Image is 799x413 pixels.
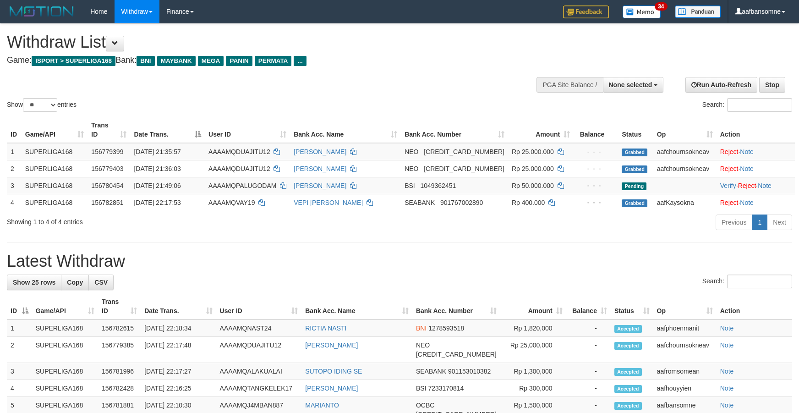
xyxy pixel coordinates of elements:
[512,165,554,172] span: Rp 25.000.000
[22,160,88,177] td: SUPERLIGA168
[130,117,205,143] th: Date Trans.: activate to sort column descending
[603,77,664,93] button: None selected
[7,98,77,112] label: Show entries
[88,275,114,290] a: CSV
[405,165,418,172] span: NEO
[655,2,667,11] span: 34
[614,402,642,410] span: Accepted
[563,6,609,18] img: Feedback.jpg
[32,363,98,380] td: SUPERLIGA168
[22,194,88,211] td: SUPERLIGA168
[7,177,22,194] td: 3
[577,181,614,190] div: - - -
[740,199,754,206] a: Note
[98,337,141,363] td: 156779385
[305,341,358,349] a: [PERSON_NAME]
[94,279,108,286] span: CSV
[294,148,346,155] a: [PERSON_NAME]
[7,293,32,319] th: ID: activate to sort column descending
[428,385,464,392] span: Copy 7233170814 to clipboard
[536,77,602,93] div: PGA Site Balance /
[301,293,412,319] th: Bank Acc. Name: activate to sort column ascending
[702,98,792,112] label: Search:
[566,293,611,319] th: Balance: activate to sort column ascending
[208,165,270,172] span: AAAAMQDUAJITU12
[653,380,717,397] td: aafhouyyien
[675,6,721,18] img: panduan.png
[448,368,491,375] span: Copy 901153010382 to clipboard
[294,56,306,66] span: ...
[137,56,154,66] span: BNI
[205,117,290,143] th: User ID: activate to sort column ascending
[623,6,661,18] img: Button%20Memo.svg
[405,182,415,189] span: BSI
[412,293,500,319] th: Bank Acc. Number: activate to sort column ascending
[7,56,524,65] h4: Game: Bank:
[98,363,141,380] td: 156781996
[614,385,642,393] span: Accepted
[405,148,418,155] span: NEO
[91,182,123,189] span: 156780454
[208,148,270,155] span: AAAAMQDUAJITU12
[566,319,611,337] td: -
[574,117,618,143] th: Balance
[720,182,736,189] a: Verify
[577,198,614,207] div: - - -
[141,380,216,397] td: [DATE] 22:16:25
[611,293,653,319] th: Status: activate to sort column ascending
[208,199,255,206] span: AAAAMQVAY19
[653,363,717,380] td: aafromsomean
[22,143,88,160] td: SUPERLIGA168
[653,319,717,337] td: aafphoenmanit
[7,363,32,380] td: 3
[216,363,302,380] td: AAAAMQALAKUALAI
[141,337,216,363] td: [DATE] 22:17:48
[500,337,566,363] td: Rp 25,000,000
[720,325,734,332] a: Note
[424,165,504,172] span: Copy 5859457140486971 to clipboard
[134,199,181,206] span: [DATE] 22:17:53
[305,368,362,375] a: SUTOPO IDING SE
[622,165,647,173] span: Grabbed
[416,385,427,392] span: BSI
[716,215,752,230] a: Previous
[653,194,717,211] td: aafKaysokna
[767,215,792,230] a: Next
[702,275,792,288] label: Search:
[609,81,652,88] span: None selected
[653,160,717,177] td: aafchournsokneav
[7,143,22,160] td: 1
[622,182,646,190] span: Pending
[614,342,642,350] span: Accepted
[653,117,717,143] th: Op: activate to sort column ascending
[720,368,734,375] a: Note
[32,337,98,363] td: SUPERLIGA168
[717,194,795,211] td: ·
[428,325,464,332] span: Copy 1278593518 to clipboard
[7,337,32,363] td: 2
[7,194,22,211] td: 4
[416,341,430,349] span: NEO
[22,117,88,143] th: Game/API: activate to sort column ascending
[7,252,792,270] h1: Latest Withdraw
[717,117,795,143] th: Action
[740,148,754,155] a: Note
[577,164,614,173] div: - - -
[500,319,566,337] td: Rp 1,820,000
[157,56,196,66] span: MAYBANK
[7,275,61,290] a: Show 25 rows
[566,380,611,397] td: -
[614,368,642,376] span: Accepted
[622,149,647,156] span: Grabbed
[98,293,141,319] th: Trans ID: activate to sort column ascending
[216,293,302,319] th: User ID: activate to sort column ascending
[759,77,785,93] a: Stop
[508,117,574,143] th: Amount: activate to sort column ascending
[7,5,77,18] img: MOTION_logo.png
[717,177,795,194] td: · ·
[653,337,717,363] td: aafchournsokneav
[405,199,435,206] span: SEABANK
[7,319,32,337] td: 1
[720,385,734,392] a: Note
[22,177,88,194] td: SUPERLIGA168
